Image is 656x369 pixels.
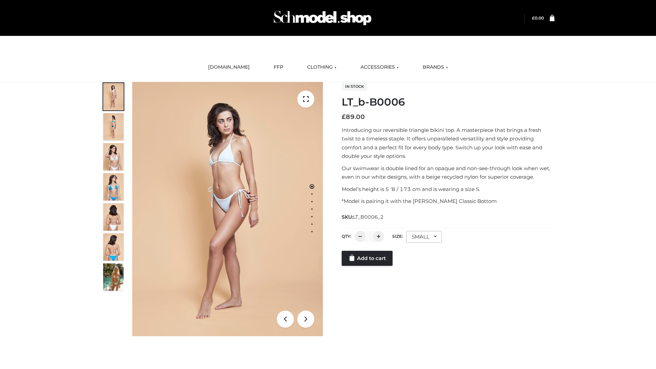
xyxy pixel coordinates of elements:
[342,96,555,108] h1: LT_b-B0006
[269,60,288,75] a: FFP
[271,4,374,31] img: Schmodel Admin 964
[342,113,346,121] span: £
[103,173,124,201] img: ArielClassicBikiniTop_CloudNine_AzureSky_OW114ECO_4-scaled.jpg
[342,113,365,121] bdi: 89.00
[342,126,555,161] p: Introducing our reversible triangle bikini top. A masterpiece that brings a fresh twist to a time...
[353,214,384,220] span: LT_B0006_2
[532,15,544,20] bdi: 0.00
[103,233,124,261] img: ArielClassicBikiniTop_CloudNine_AzureSky_OW114ECO_8-scaled.jpg
[103,83,124,110] img: ArielClassicBikiniTop_CloudNine_AzureSky_OW114ECO_1-scaled.jpg
[103,263,124,291] img: Arieltop_CloudNine_AzureSky2.jpg
[342,251,393,266] a: Add to cart
[342,185,555,194] p: Model’s height is 5 ‘8 / 173 cm and is wearing a size S.
[103,143,124,170] img: ArielClassicBikiniTop_CloudNine_AzureSky_OW114ECO_3-scaled.jpg
[342,234,351,239] label: QTY:
[342,82,367,91] span: In stock
[103,113,124,140] img: ArielClassicBikiniTop_CloudNine_AzureSky_OW114ECO_2-scaled.jpg
[355,60,404,75] a: ACCESSORIES
[132,82,323,336] img: LT_b-B0006
[406,231,442,243] div: SMALL
[342,197,555,206] p: *Model is pairing it with the [PERSON_NAME] Classic Bottom
[532,15,544,20] a: £0.00
[532,15,535,20] span: £
[342,164,555,181] p: Our swimwear is double lined for an opaque and non-see-through look when wet, even in our white d...
[392,234,403,239] label: Size:
[302,60,342,75] a: CLOTHING
[418,60,453,75] a: BRANDS
[103,203,124,231] img: ArielClassicBikiniTop_CloudNine_AzureSky_OW114ECO_7-scaled.jpg
[203,60,255,75] a: [DOMAIN_NAME]
[342,213,384,221] span: SKU:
